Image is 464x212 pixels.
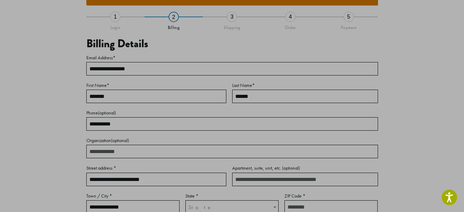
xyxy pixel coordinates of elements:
label: Last Name [232,81,378,90]
div: 1 [110,12,120,22]
div: 5 [344,12,354,22]
div: Billing [144,22,203,30]
span: (optional) [282,165,300,171]
label: State [185,192,279,200]
span: (optional) [98,110,116,116]
label: Email Address [86,53,378,62]
div: 2 [169,12,179,22]
div: Payment [320,22,378,30]
label: Organization [86,136,378,145]
div: 4 [285,12,295,22]
span: State [188,204,213,211]
label: Apartment, suite, unit, etc. [232,164,378,172]
div: Shipping [203,22,261,30]
label: Town / City [86,192,180,200]
label: ZIP Code [284,192,378,200]
div: Order [261,22,320,30]
div: Login [86,22,145,30]
span: (optional) [111,137,129,143]
label: Street address [86,164,226,172]
label: First Name [86,81,226,90]
h3: Billing Details [86,37,378,50]
div: 3 [227,12,237,22]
